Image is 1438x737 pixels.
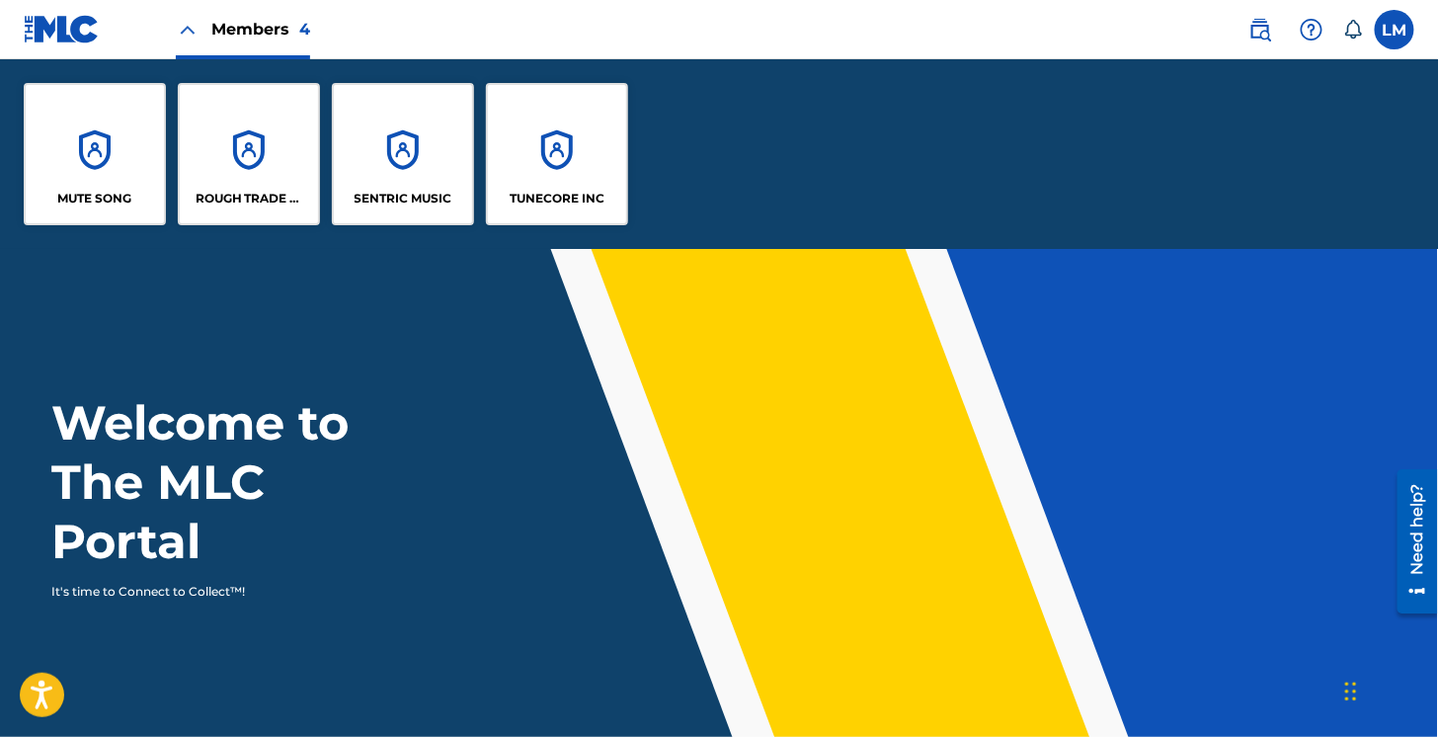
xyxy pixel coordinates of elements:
div: Notifications [1343,20,1363,40]
img: Close [176,18,200,41]
iframe: Resource Center [1383,461,1438,620]
p: TUNECORE INC [510,190,604,207]
div: User Menu [1375,10,1414,49]
p: ROUGH TRADE PUBLISHING [196,190,303,207]
span: Members [211,18,310,41]
span: 4 [299,20,310,39]
p: SENTRIC MUSIC [355,190,452,207]
img: MLC Logo [24,15,100,43]
h1: Welcome to The MLC Portal [51,393,421,571]
a: AccountsMUTE SONG [24,83,166,225]
div: Drag [1345,662,1357,721]
a: Public Search [1240,10,1280,49]
div: Help [1292,10,1331,49]
p: It's time to Connect to Collect™! [51,583,394,601]
a: AccountsTUNECORE INC [486,83,628,225]
iframe: Chat Widget [1339,642,1438,737]
img: help [1300,18,1323,41]
a: AccountsSENTRIC MUSIC [332,83,474,225]
a: AccountsROUGH TRADE PUBLISHING [178,83,320,225]
img: search [1248,18,1272,41]
p: MUTE SONG [58,190,132,207]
